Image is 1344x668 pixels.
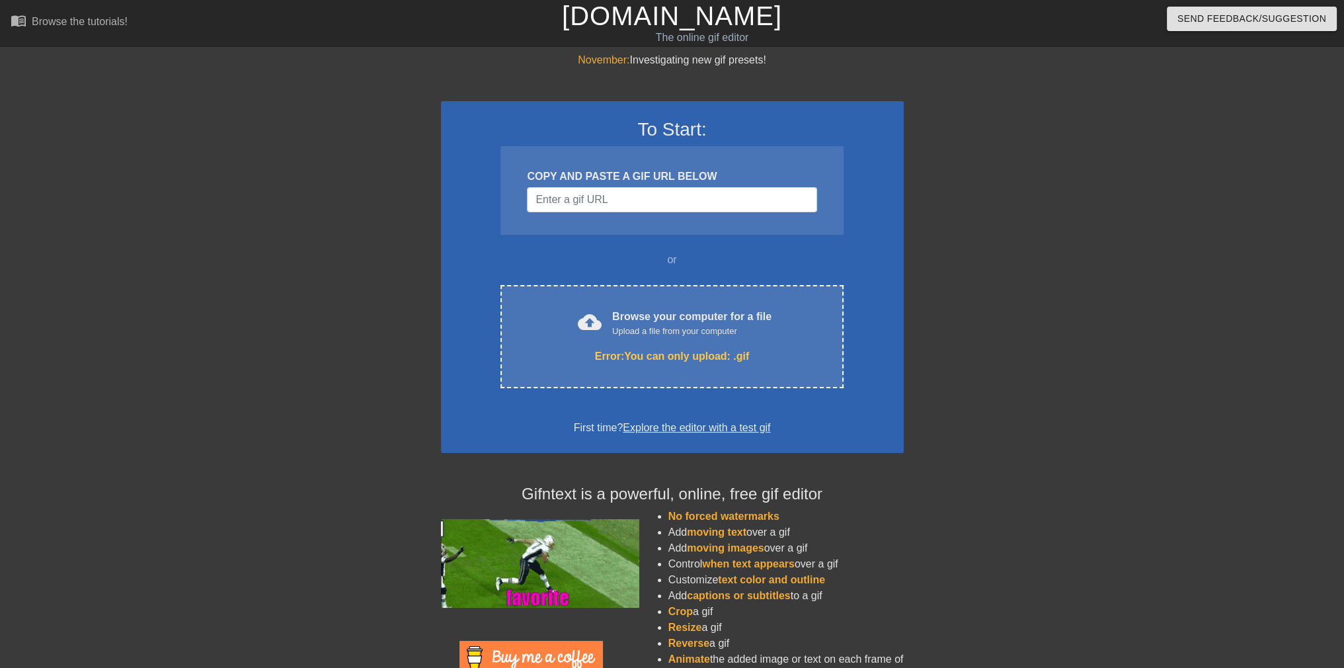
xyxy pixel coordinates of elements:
li: Control over a gif [668,556,904,572]
div: Investigating new gif presets! [441,52,904,68]
span: Send Feedback/Suggestion [1177,11,1326,27]
span: Reverse [668,638,709,649]
li: a gif [668,604,904,620]
a: Explore the editor with a test gif [623,422,770,433]
img: football_small.gif [441,519,639,608]
li: Add over a gif [668,524,904,540]
span: Resize [668,622,702,633]
li: Customize [668,572,904,588]
span: November: [578,54,629,65]
span: moving text [687,526,746,538]
span: Crop [668,606,693,617]
li: a gif [668,636,904,651]
div: or [475,252,869,268]
a: Browse the tutorials! [11,13,128,33]
span: menu_book [11,13,26,28]
div: Browse the tutorials! [32,16,128,27]
a: [DOMAIN_NAME] [562,1,782,30]
button: Send Feedback/Suggestion [1167,7,1337,31]
h4: Gifntext is a powerful, online, free gif editor [441,485,904,504]
div: COPY AND PASTE A GIF URL BELOW [527,169,816,185]
span: captions or subtitles [687,590,790,601]
input: Username [527,187,816,212]
li: Add over a gif [668,540,904,556]
span: Animate [668,653,710,665]
div: Upload a file from your computer [612,325,771,338]
span: moving images [687,542,764,554]
div: Browse your computer for a file [612,309,771,338]
div: First time? [458,420,887,436]
h3: To Start: [458,118,887,141]
span: cloud_upload [578,310,602,334]
div: The online gif editor [455,30,950,46]
span: when text appears [702,558,795,569]
span: text color and outline [718,574,825,585]
span: No forced watermarks [668,511,779,522]
li: a gif [668,620,904,636]
li: Add to a gif [668,588,904,604]
div: Error: You can only upload: .gif [528,349,815,364]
